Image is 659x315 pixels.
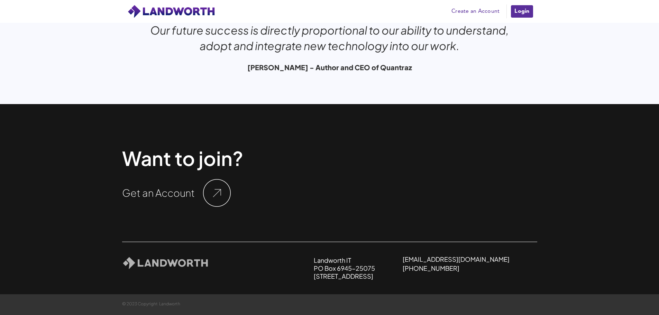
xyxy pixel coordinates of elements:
h1: [PERSON_NAME] - Author and CEO of Quantraz [247,64,412,71]
a: Login [510,4,533,18]
div: Our future success is directly proportional to our ability to understand, adopt and integrate new... [140,22,519,54]
a: Get an Account [122,188,195,198]
a: Create an Account [448,6,503,17]
h1: © 2023 Copyright Landworth [122,302,180,306]
h2: Landworth IT PO Box 6945-25075 [STREET_ADDRESS] [314,256,375,280]
a: [EMAIL_ADDRESS][DOMAIN_NAME] [403,255,510,263]
h1: Want to join? [122,146,243,171]
a: [PHONE_NUMBER] [403,264,459,272]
